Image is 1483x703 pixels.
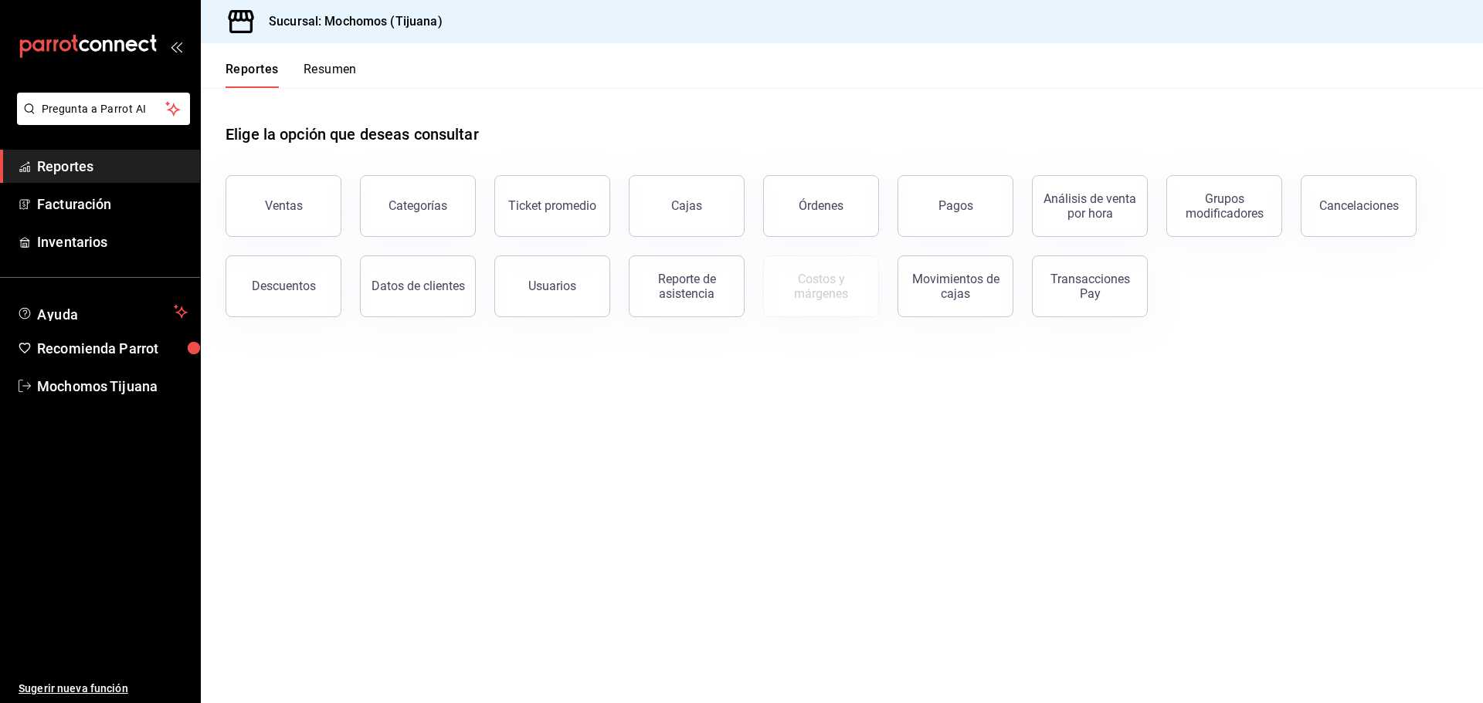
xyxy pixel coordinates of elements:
[763,255,879,317] button: Contrata inventarios para ver este reporte
[37,376,188,397] span: Mochomos Tijuana
[226,62,279,88] button: Reportes
[37,194,188,215] span: Facturación
[938,198,973,213] div: Pagos
[799,198,843,213] div: Órdenes
[42,101,166,117] span: Pregunta a Parrot AI
[1176,191,1272,221] div: Grupos modificadores
[37,232,188,252] span: Inventarios
[360,255,476,317] button: Datos de clientes
[1319,198,1399,213] div: Cancelaciones
[265,198,303,213] div: Ventas
[898,175,1013,237] button: Pagos
[1042,191,1138,221] div: Análisis de venta por hora
[1301,175,1417,237] button: Cancelaciones
[1032,175,1148,237] button: Análisis de venta por hora
[773,272,869,301] div: Costos y márgenes
[898,255,1013,317] button: Movimientos de cajas
[252,279,316,293] div: Descuentos
[256,12,443,31] h3: Sucursal: Mochomos (Tijuana)
[304,62,357,88] button: Resumen
[37,338,188,359] span: Recomienda Parrot
[629,175,745,237] a: Cajas
[226,123,479,146] h1: Elige la opción que deseas consultar
[494,175,610,237] button: Ticket promedio
[226,255,341,317] button: Descuentos
[389,198,447,213] div: Categorías
[226,62,357,88] div: navigation tabs
[763,175,879,237] button: Órdenes
[494,255,610,317] button: Usuarios
[671,197,703,215] div: Cajas
[629,255,745,317] button: Reporte de asistencia
[226,175,341,237] button: Ventas
[528,279,576,293] div: Usuarios
[37,156,188,177] span: Reportes
[372,279,465,293] div: Datos de clientes
[17,93,190,125] button: Pregunta a Parrot AI
[639,272,735,301] div: Reporte de asistencia
[170,40,182,52] button: open_drawer_menu
[908,272,1003,301] div: Movimientos de cajas
[19,681,188,697] span: Sugerir nueva función
[1166,175,1282,237] button: Grupos modificadores
[11,112,190,128] a: Pregunta a Parrot AI
[360,175,476,237] button: Categorías
[1042,272,1138,301] div: Transacciones Pay
[508,198,596,213] div: Ticket promedio
[37,302,168,321] span: Ayuda
[1032,255,1148,317] button: Transacciones Pay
